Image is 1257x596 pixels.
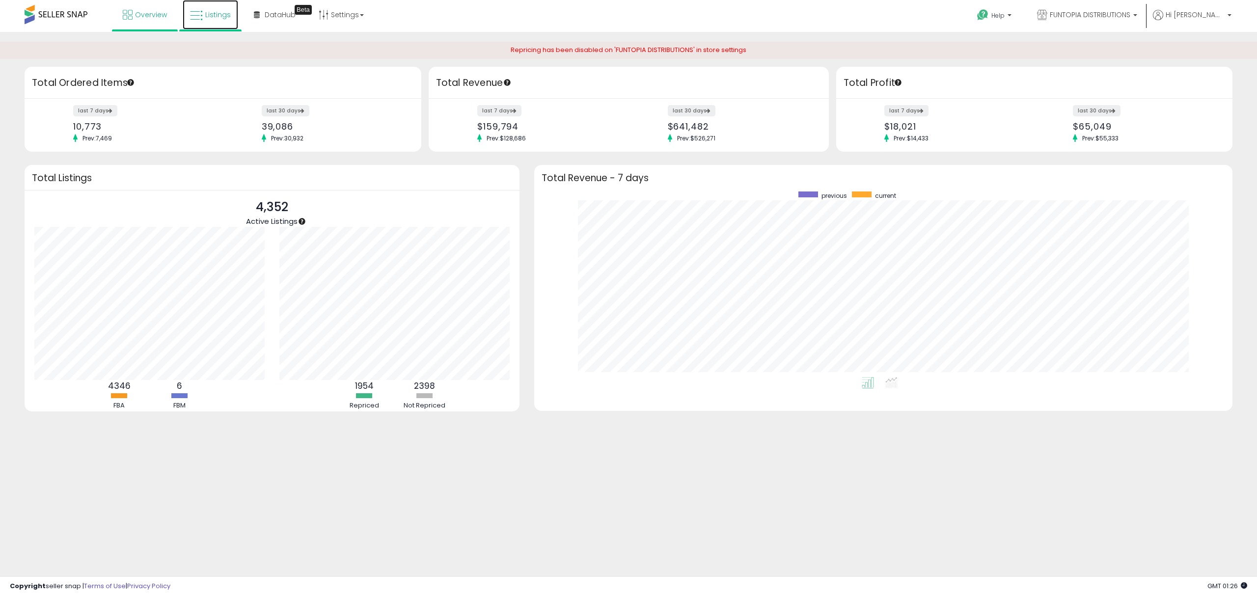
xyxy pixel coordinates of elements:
span: Prev: $14,433 [889,134,933,142]
div: $65,049 [1073,121,1215,132]
span: Listings [205,10,231,20]
p: 4,352 [246,198,298,217]
div: 10,773 [73,121,216,132]
span: Repricing has been disabled on 'FUNTOPIA DISTRIBUTIONS' in store settings [511,45,746,54]
h3: Total Revenue - 7 days [542,174,1226,182]
div: Tooltip anchor [295,5,312,15]
div: $159,794 [477,121,621,132]
h3: Total Ordered Items [32,76,414,90]
b: 2398 [414,380,435,392]
span: current [875,191,896,200]
label: last 30 days [262,105,309,116]
div: Repriced [335,401,394,410]
b: 1954 [355,380,374,392]
a: Help [969,1,1021,32]
div: Tooltip anchor [894,78,902,87]
label: last 7 days [73,105,117,116]
div: FBA [90,401,149,410]
label: last 30 days [668,105,715,116]
div: FBM [150,401,209,410]
span: Help [991,11,1005,20]
div: Tooltip anchor [126,78,135,87]
div: Not Repriced [395,401,454,410]
div: Tooltip anchor [503,78,512,87]
span: DataHub [265,10,296,20]
span: Prev: $55,333 [1077,134,1123,142]
div: $18,021 [884,121,1027,132]
b: 6 [177,380,182,392]
span: Prev: 7,469 [78,134,117,142]
label: last 30 days [1073,105,1120,116]
span: Prev: $128,686 [482,134,531,142]
span: Prev: $526,271 [672,134,720,142]
a: Hi [PERSON_NAME] [1153,10,1231,32]
div: Tooltip anchor [298,217,306,226]
span: FUNTOPIA DISTRIBUTIONS [1050,10,1130,20]
i: Get Help [977,9,989,21]
label: last 7 days [477,105,521,116]
div: 39,086 [262,121,404,132]
h3: Total Profit [844,76,1226,90]
span: Overview [135,10,167,20]
h3: Total Listings [32,174,512,182]
label: last 7 days [884,105,929,116]
span: Hi [PERSON_NAME] [1166,10,1225,20]
span: Prev: 30,932 [266,134,308,142]
span: Active Listings [246,216,298,226]
b: 4346 [108,380,131,392]
div: $641,482 [668,121,812,132]
span: previous [821,191,847,200]
h3: Total Revenue [436,76,821,90]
